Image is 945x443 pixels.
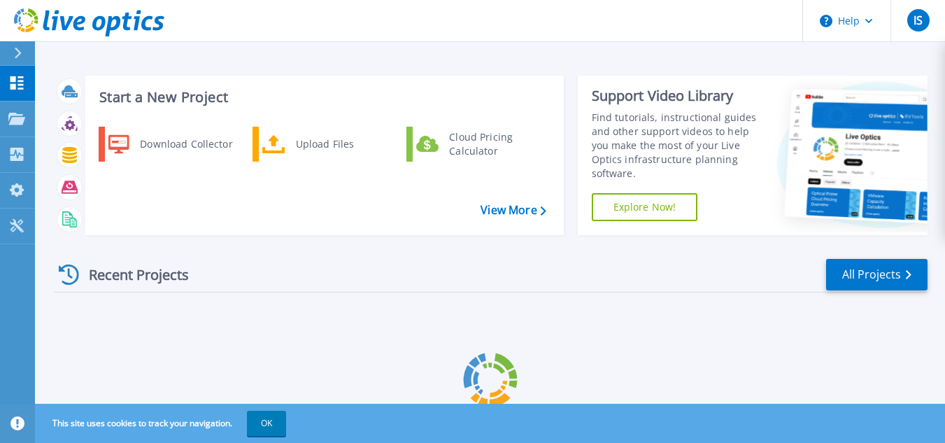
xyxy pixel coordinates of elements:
[133,130,239,158] div: Download Collector
[442,130,546,158] div: Cloud Pricing Calculator
[481,204,546,217] a: View More
[247,411,286,436] button: OK
[54,258,208,292] div: Recent Projects
[592,111,766,181] div: Find tutorials, instructional guides and other support videos to help you make the most of your L...
[99,90,546,105] h3: Start a New Project
[253,127,396,162] a: Upload Files
[592,87,766,105] div: Support Video Library
[38,411,286,436] span: This site uses cookies to track your navigation.
[99,127,242,162] a: Download Collector
[826,259,928,290] a: All Projects
[406,127,550,162] a: Cloud Pricing Calculator
[592,193,698,221] a: Explore Now!
[914,15,923,26] span: IS
[289,130,392,158] div: Upload Files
